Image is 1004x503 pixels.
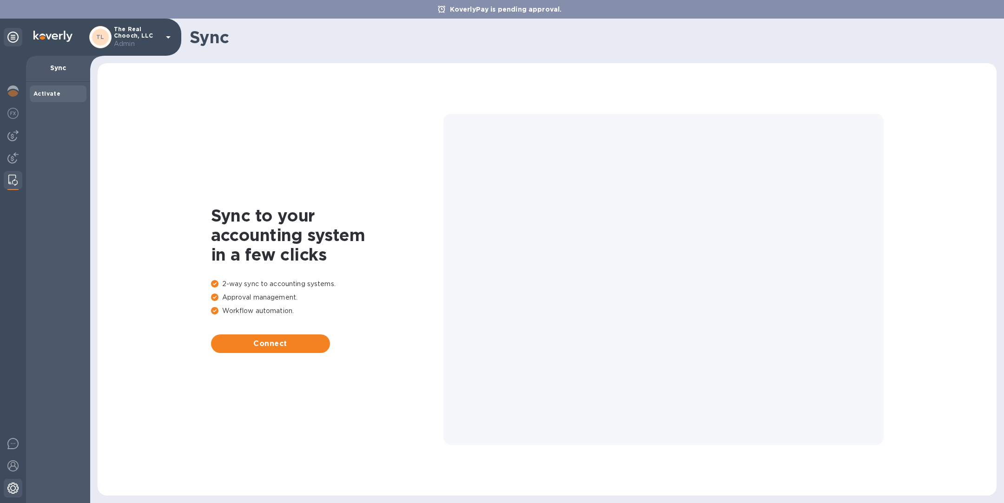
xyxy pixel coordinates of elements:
[4,28,22,46] div: Unpin categories
[445,5,567,14] p: KoverlyPay is pending approval.
[211,279,443,289] p: 2-way sync to accounting systems.
[114,26,160,49] p: The Real Chooch, LLC
[114,39,160,49] p: Admin
[33,31,73,42] img: Logo
[211,334,330,353] button: Connect
[211,206,443,264] h1: Sync to your accounting system in a few clicks
[7,108,19,119] img: Foreign exchange
[33,63,83,72] p: Sync
[96,33,105,40] b: TL
[218,338,323,349] span: Connect
[33,90,60,97] b: Activate
[190,27,989,47] h1: Sync
[211,293,443,302] p: Approval management.
[211,306,443,316] p: Workflow automation.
